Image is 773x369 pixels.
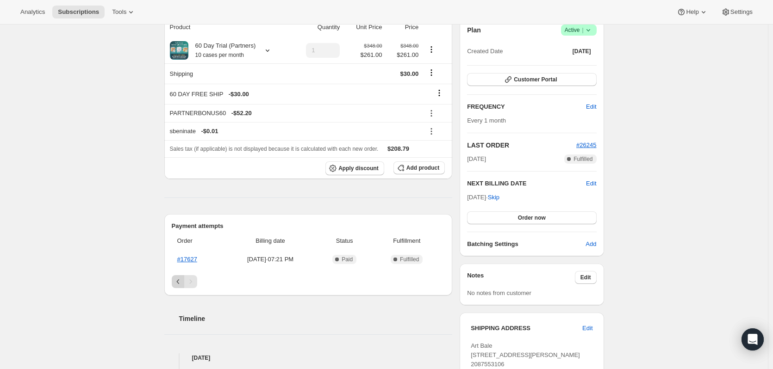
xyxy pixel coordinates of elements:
span: Apply discount [338,165,379,172]
button: Add product [393,161,445,174]
h3: Notes [467,271,575,284]
span: $261.00 [388,50,419,60]
span: Edit [582,324,592,333]
button: Edit [580,99,602,114]
span: Every 1 month [467,117,506,124]
span: - $30.00 [229,90,249,99]
th: Shipping [164,63,290,84]
span: Fulfillment [374,236,439,246]
img: product img [170,41,188,60]
span: Help [686,8,698,16]
div: 60 Day Trial (Partners) [188,41,256,60]
button: Previous [172,275,185,288]
nav: Pagination [172,275,445,288]
th: Product [164,17,290,37]
span: Fulfilled [400,256,419,263]
span: [DATE] [573,48,591,55]
span: Paid [342,256,353,263]
span: Add product [406,164,439,172]
div: Open Intercom Messenger [742,328,764,351]
button: [DATE] [567,45,597,58]
span: Status [320,236,368,246]
span: [DATE] [467,154,486,164]
button: Edit [577,321,598,336]
span: [DATE] · [467,194,499,201]
div: PARTNERBONUS60 [170,109,419,118]
a: #26245 [576,141,596,148]
span: Edit [586,102,596,111]
button: Product actions [424,44,439,55]
span: No notes from customer [467,289,531,296]
button: Settings [716,6,758,18]
small: 10 cases per month [195,52,244,58]
button: Skip [482,190,505,205]
button: Edit [575,271,597,284]
button: Tools [106,6,141,18]
th: Unit Price [343,17,385,37]
span: - $0.01 [201,127,218,136]
button: Edit [586,179,596,188]
span: Sales tax (if applicable) is not displayed because it is calculated with each new order. [170,146,379,152]
th: Order [172,231,224,251]
button: Order now [467,211,596,224]
span: | [582,26,583,34]
span: $30.00 [400,70,419,77]
a: #17627 [177,256,197,263]
span: Skip [488,193,499,202]
span: Art Bale [STREET_ADDRESS][PERSON_NAME] 2087553106 [471,342,580,368]
button: Shipping actions [424,68,439,78]
button: Help [671,6,713,18]
h4: [DATE] [164,353,453,363]
button: #26245 [576,141,596,150]
span: $208.79 [387,145,409,152]
span: Analytics [20,8,45,16]
th: Quantity [290,17,343,37]
button: Customer Portal [467,73,596,86]
span: Subscriptions [58,8,99,16]
span: Edit [580,274,591,281]
h3: SHIPPING ADDRESS [471,324,582,333]
div: sbeninate [170,127,419,136]
span: Add [586,240,596,249]
div: 60 DAY FREE SHIP [170,90,419,99]
h2: LAST ORDER [467,141,576,150]
span: Order now [518,214,546,221]
h2: Plan [467,25,481,35]
span: [DATE] · 07:21 PM [226,255,315,264]
th: Price [385,17,422,37]
h2: Payment attempts [172,221,445,231]
span: Fulfilled [574,155,592,163]
h2: FREQUENCY [467,102,586,111]
span: - $52.20 [231,109,252,118]
span: Created Date [467,47,503,56]
h2: Timeline [179,314,453,323]
small: $348.00 [364,43,382,49]
button: Add [580,237,602,252]
span: Settings [730,8,753,16]
button: Analytics [15,6,50,18]
span: Billing date [226,236,315,246]
span: Tools [112,8,126,16]
h2: NEXT BILLING DATE [467,179,586,188]
span: Active [565,25,593,35]
small: $348.00 [400,43,418,49]
button: Apply discount [325,161,384,175]
span: Customer Portal [514,76,557,83]
button: Subscriptions [52,6,105,18]
h6: Batching Settings [467,240,586,249]
span: $261.00 [361,50,382,60]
